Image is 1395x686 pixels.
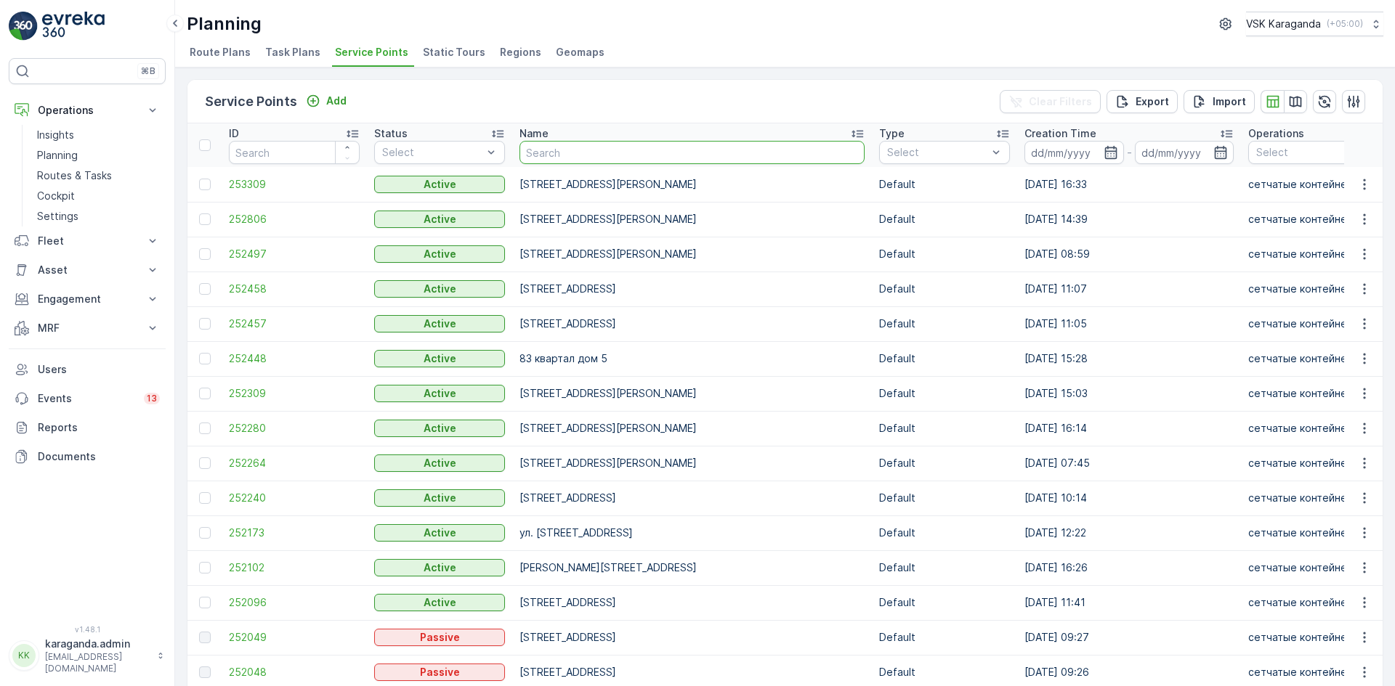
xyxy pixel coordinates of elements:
td: сетчатыe контейнера [1241,515,1386,550]
a: 252309 [229,386,360,401]
div: Toggle Row Selected [199,527,211,539]
p: Active [424,456,456,470]
td: Default [872,167,1017,202]
td: [STREET_ADDRESS][PERSON_NAME] [512,237,872,271]
td: Default [872,376,1017,411]
p: Creation Time [1024,126,1096,141]
td: сетчатыe контейнера [1241,271,1386,306]
a: 252102 [229,560,360,575]
button: Export [1107,90,1178,113]
span: 252457 [229,317,360,331]
td: Default [872,306,1017,341]
td: [DATE] 14:39 [1017,202,1241,237]
a: 253309 [229,177,360,192]
td: [STREET_ADDRESS] [512,271,872,306]
p: Planning [37,148,78,163]
a: 252264 [229,456,360,470]
td: Default [872,446,1017,481]
td: [STREET_ADDRESS][PERSON_NAME] [512,167,872,202]
button: Passive [374,629,505,646]
p: Status [374,126,408,141]
p: Name [519,126,549,141]
button: Active [374,559,505,576]
span: 252048 [229,665,360,679]
td: [DATE] 15:03 [1017,376,1241,411]
div: Toggle Row Selected [199,492,211,504]
td: [STREET_ADDRESS][PERSON_NAME] [512,446,872,481]
p: Active [424,351,456,366]
p: Operations [38,103,137,118]
a: Planning [31,145,166,166]
a: 252806 [229,212,360,226]
a: 252049 [229,630,360,645]
td: [DATE] 11:41 [1017,585,1241,620]
td: [DATE] 15:28 [1017,341,1241,376]
p: ID [229,126,239,141]
span: Service Points [335,45,408,60]
p: Active [424,595,456,610]
td: сетчатыe контейнера [1241,306,1386,341]
img: logo [9,12,38,41]
td: Default [872,620,1017,655]
p: Settings [37,209,78,224]
span: Geomaps [556,45,604,60]
p: Add [326,94,347,108]
p: Events [38,391,135,406]
input: dd/mm/yyyy [1135,141,1234,164]
input: Search [229,141,360,164]
a: 252280 [229,421,360,436]
button: Active [374,524,505,542]
td: [DATE] 07:45 [1017,446,1241,481]
td: [STREET_ADDRESS] [512,481,872,515]
td: [STREET_ADDRESS][PERSON_NAME] [512,202,872,237]
p: Active [424,317,456,331]
p: Documents [38,449,160,464]
td: [PERSON_NAME][STREET_ADDRESS] [512,550,872,585]
a: Reports [9,413,166,442]
a: 252458 [229,282,360,296]
a: Settings [31,206,166,226]
div: Toggle Row Selected [199,457,211,469]
td: сетчатыe контейнера [1241,202,1386,237]
p: Passive [420,665,460,679]
p: MRF [38,321,137,335]
div: KK [12,644,36,667]
a: 252173 [229,526,360,540]
td: [DATE] 09:27 [1017,620,1241,655]
div: Toggle Row Selected [199,248,211,260]
div: Toggle Row Selected [199,388,211,399]
td: Default [872,271,1017,306]
div: Toggle Row Selected [199,422,211,434]
p: Active [424,526,456,540]
td: [DATE] 16:26 [1017,550,1241,585]
p: Select [382,145,482,160]
a: 252497 [229,247,360,261]
td: Default [872,341,1017,376]
input: dd/mm/yyyy [1024,141,1124,164]
td: [STREET_ADDRESS][PERSON_NAME] [512,411,872,446]
button: Active [374,176,505,193]
p: Select [887,145,987,160]
p: Type [879,126,905,141]
td: сетчатыe контейнера [1241,620,1386,655]
p: Reports [38,420,160,435]
p: Active [424,386,456,401]
div: Toggle Row Selected [199,597,211,608]
td: сетчатыe контейнера [1241,341,1386,376]
a: Cockpit [31,186,166,206]
p: ( +05:00 ) [1327,18,1363,30]
td: сетчатыe контейнера [1241,446,1386,481]
button: MRF [9,314,166,343]
button: VSK Karaganda(+05:00) [1246,12,1383,36]
td: [DATE] 16:33 [1017,167,1241,202]
button: Active [374,280,505,298]
button: Active [374,245,505,263]
div: Toggle Row Selected [199,666,211,678]
td: Default [872,515,1017,550]
a: Insights [31,125,166,145]
td: [STREET_ADDRESS] [512,306,872,341]
p: Service Points [205,91,297,112]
